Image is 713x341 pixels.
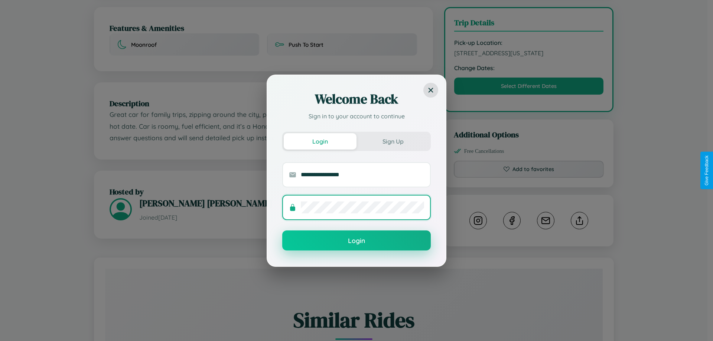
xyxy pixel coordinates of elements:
[282,112,431,121] p: Sign in to your account to continue
[282,90,431,108] h2: Welcome Back
[282,230,431,250] button: Login
[356,133,429,150] button: Sign Up
[704,155,709,186] div: Give Feedback
[284,133,356,150] button: Login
